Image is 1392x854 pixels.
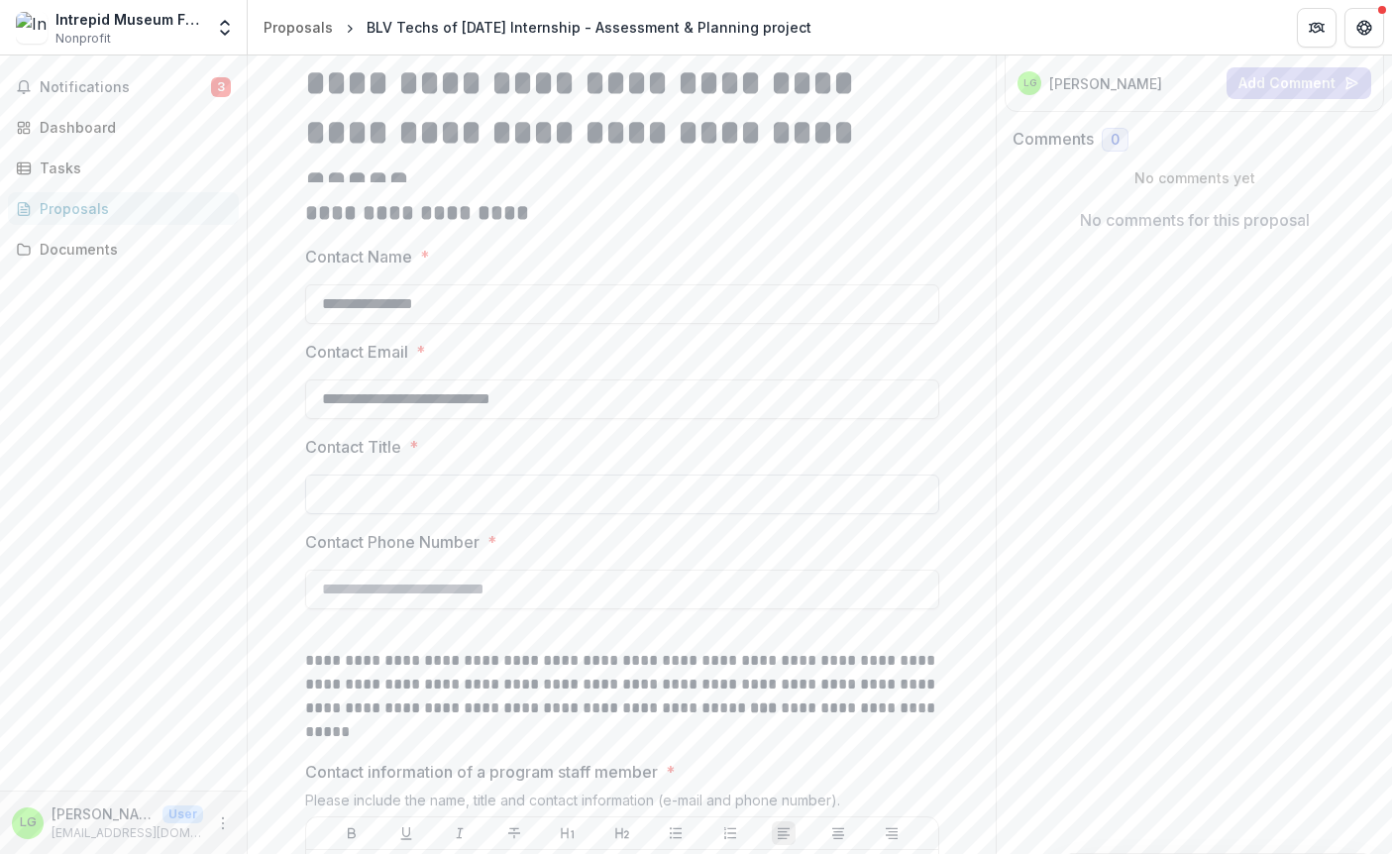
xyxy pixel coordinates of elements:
p: No comments for this proposal [1080,208,1310,232]
span: Nonprofit [55,30,111,48]
p: Contact Title [305,435,401,459]
a: Tasks [8,152,239,184]
a: Dashboard [8,111,239,144]
div: Intrepid Museum Foundation [55,9,203,30]
div: Louise Gormanly [20,816,37,829]
p: [EMAIL_ADDRESS][DOMAIN_NAME] [52,824,203,842]
button: Get Help [1344,8,1384,48]
button: Notifications3 [8,71,239,103]
span: Notifications [40,79,211,96]
div: Proposals [264,17,333,38]
p: No comments yet [1013,167,1376,188]
div: Proposals [40,198,223,219]
h2: Comments [1013,130,1094,149]
button: Align Center [826,821,850,845]
button: Heading 2 [610,821,634,845]
button: More [211,811,235,835]
div: Louise Gormanly [1023,78,1036,88]
a: Proposals [8,192,239,225]
div: Please include the name, title and contact information (e-mail and phone number). [305,792,939,816]
button: Ordered List [718,821,742,845]
p: Contact Name [305,245,412,268]
button: Bold [340,821,364,845]
span: 0 [1111,132,1120,149]
p: Contact Phone Number [305,530,480,554]
button: Partners [1297,8,1337,48]
p: Contact Email [305,340,408,364]
div: Dashboard [40,117,223,138]
button: Strike [502,821,526,845]
button: Add Comment [1227,67,1371,99]
p: [PERSON_NAME] [1049,73,1162,94]
div: BLV Techs of [DATE] Internship - Assessment & Planning project [367,17,811,38]
button: Heading 1 [556,821,580,845]
p: User [162,805,203,823]
p: [PERSON_NAME] [52,803,155,824]
img: Intrepid Museum Foundation [16,12,48,44]
button: Italicize [448,821,472,845]
p: Contact information of a program staff member [305,760,658,784]
nav: breadcrumb [256,13,819,42]
button: Bullet List [664,821,688,845]
div: Documents [40,239,223,260]
a: Proposals [256,13,341,42]
span: 3 [211,77,231,97]
button: Underline [394,821,418,845]
button: Align Left [772,821,796,845]
div: Tasks [40,158,223,178]
a: Documents [8,233,239,266]
button: Open entity switcher [211,8,239,48]
button: Align Right [880,821,904,845]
